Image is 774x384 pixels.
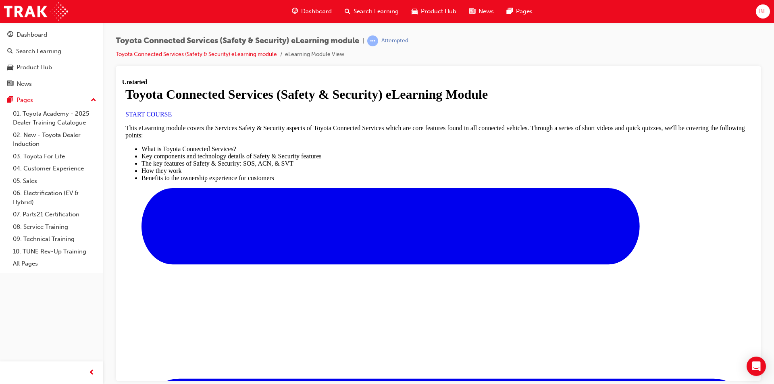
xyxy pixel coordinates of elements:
span: search-icon [7,48,13,55]
span: Search Learning [354,7,399,16]
a: 03. Toyota For Life [10,150,100,163]
span: BL [759,7,766,16]
span: guage-icon [292,6,298,17]
a: Product Hub [3,60,100,75]
span: prev-icon [89,368,95,378]
li: What is Toyota Connected Services? [19,67,629,74]
div: Open Intercom Messenger [747,357,766,376]
a: Search Learning [3,44,100,59]
a: Toyota Connected Services (Safety & Security) eLearning module [116,51,277,58]
span: | [362,36,364,46]
span: up-icon [91,95,96,106]
a: 10. TUNE Rev-Up Training [10,245,100,258]
h1: Toyota Connected Services (Safety & Security) eLearning Module [3,8,629,23]
span: pages-icon [7,97,13,104]
span: Dashboard [301,7,332,16]
a: pages-iconPages [500,3,539,20]
div: Search Learning [16,47,61,56]
button: BL [756,4,770,19]
button: DashboardSearch LearningProduct HubNews [3,26,100,93]
span: News [479,7,494,16]
div: Attempted [381,37,408,45]
li: Key components and technology details of Safety & Security features [19,74,629,81]
a: news-iconNews [463,3,500,20]
p: This eLearning module covers the Services Safety & Security aspects of Toyota Connected Services ... [3,46,629,60]
span: news-icon [469,6,475,17]
a: car-iconProduct Hub [405,3,463,20]
a: 07. Parts21 Certification [10,208,100,221]
div: Pages [17,95,33,105]
span: learningRecordVerb_ATTEMPT-icon [367,35,378,46]
li: How they work [19,89,629,96]
a: guage-iconDashboard [285,3,338,20]
span: pages-icon [507,6,513,17]
span: Pages [516,7,533,16]
a: 06. Electrification (EV & Hybrid) [10,187,100,208]
a: All Pages [10,257,100,270]
a: search-iconSearch Learning [338,3,405,20]
a: News [3,77,100,91]
span: car-icon [7,64,13,71]
li: Benefits to the ownership experience for customers [19,96,629,103]
span: Product Hub [421,7,456,16]
span: car-icon [412,6,418,17]
li: The key features of Safety & Securiry: SOS, ACN, & SVT [19,81,629,89]
a: 04. Customer Experience [10,162,100,175]
li: eLearning Module View [285,50,344,59]
a: Dashboard [3,27,100,42]
a: 01. Toyota Academy - 2025 Dealer Training Catalogue [10,108,100,129]
a: 08. Service Training [10,221,100,233]
span: search-icon [345,6,350,17]
a: 09. Technical Training [10,233,100,245]
button: Pages [3,93,100,108]
a: 05. Sales [10,175,100,187]
span: news-icon [7,81,13,88]
img: Trak [4,2,68,21]
span: Toyota Connected Services (Safety & Security) eLearning module [116,36,359,46]
a: START COURSE [3,32,50,39]
span: guage-icon [7,31,13,39]
a: 02. New - Toyota Dealer Induction [10,129,100,150]
div: Product Hub [17,63,52,72]
div: News [17,79,32,89]
div: Dashboard [17,30,47,39]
